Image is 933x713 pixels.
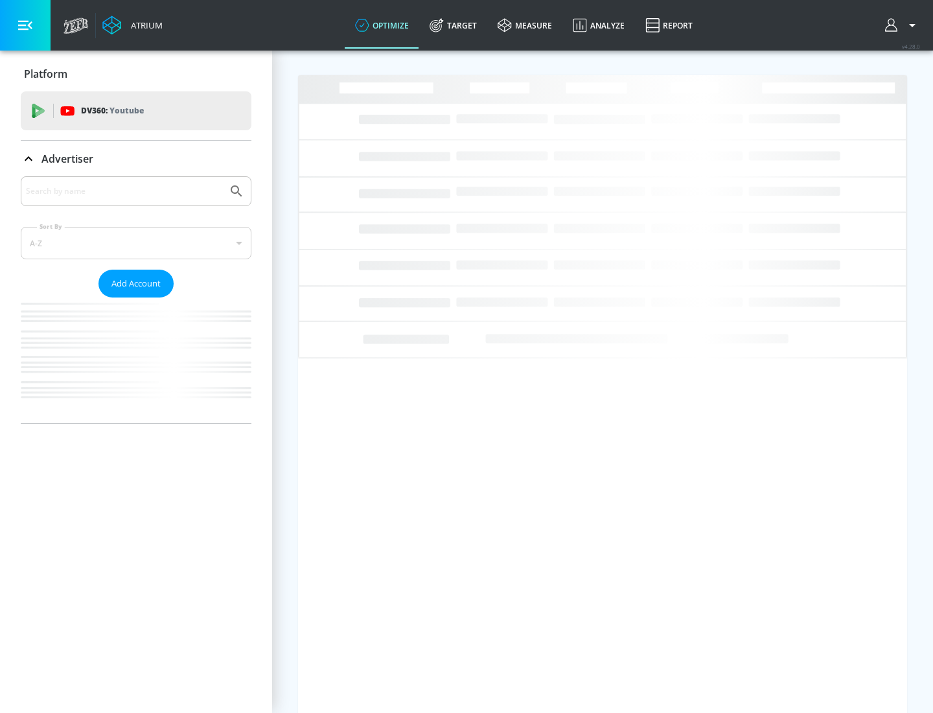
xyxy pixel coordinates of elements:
a: Report [635,2,703,49]
span: Add Account [111,276,161,291]
nav: list of Advertiser [21,298,251,423]
input: Search by name [26,183,222,200]
a: Target [419,2,487,49]
a: optimize [345,2,419,49]
div: Platform [21,56,251,92]
p: DV360: [81,104,144,118]
span: v 4.28.0 [902,43,920,50]
label: Sort By [37,222,65,231]
a: measure [487,2,562,49]
div: A-Z [21,227,251,259]
a: Analyze [562,2,635,49]
p: Youtube [109,104,144,117]
div: DV360: Youtube [21,91,251,130]
div: Advertiser [21,176,251,423]
p: Platform [24,67,67,81]
div: Atrium [126,19,163,31]
a: Atrium [102,16,163,35]
button: Add Account [98,270,174,298]
div: Advertiser [21,141,251,177]
p: Advertiser [41,152,93,166]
